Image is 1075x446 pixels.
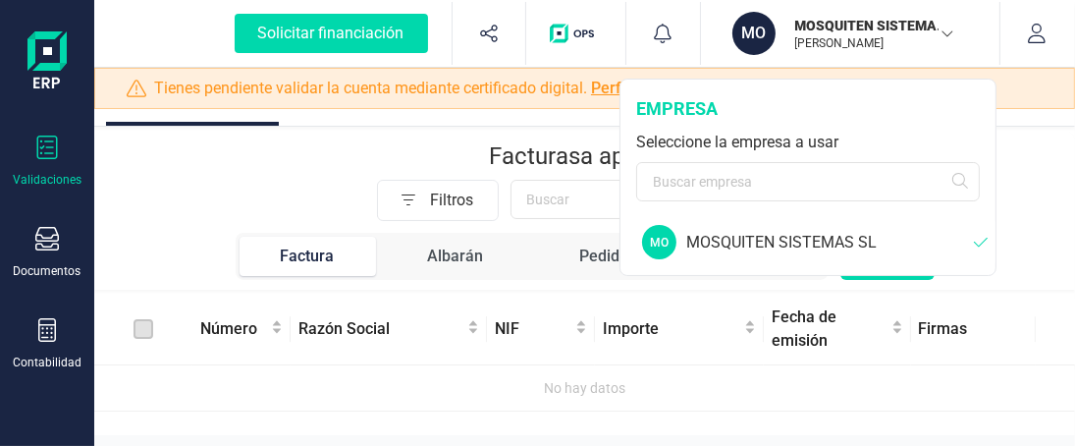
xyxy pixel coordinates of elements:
[636,162,980,201] input: Buscar empresa
[636,95,980,123] div: empresa
[200,317,267,341] span: Número
[431,181,498,220] span: Filtros
[591,79,717,97] a: Perfil de empresa
[725,2,976,65] button: MOMOSQUITEN SISTEMAS SL[PERSON_NAME]
[732,12,776,55] div: MO
[603,317,740,341] span: Importe
[511,180,793,219] input: Buscar
[795,35,952,51] p: [PERSON_NAME]
[795,16,952,35] p: MOSQUITEN SISTEMAS SL
[911,294,1037,365] th: Firmas
[636,131,980,154] div: Seleccione la empresa a usar
[281,245,335,268] div: Factura
[538,2,614,65] button: Logo de OPS
[235,14,428,53] div: Solicitar financiación
[14,263,81,279] div: Documentos
[772,306,887,353] span: Fecha de emisión
[211,2,452,65] button: Solicitar financiación
[13,172,81,188] div: Validaciones
[27,31,67,94] img: Logo Finanedi
[13,355,81,370] div: Contabilidad
[686,231,974,254] div: MOSQUITEN SISTEMAS SL
[495,317,571,341] span: NIF
[550,24,602,43] img: Logo de OPS
[642,225,676,259] div: MO
[154,77,717,100] span: Tienes pendiente validar la cuenta mediante certificado digital.
[377,180,499,221] button: Filtros
[102,377,1067,399] div: No hay datos
[490,140,680,172] p: Facturas a aprobar
[428,245,484,268] div: Albarán
[298,317,463,341] span: Razón Social
[579,245,628,268] div: Pedido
